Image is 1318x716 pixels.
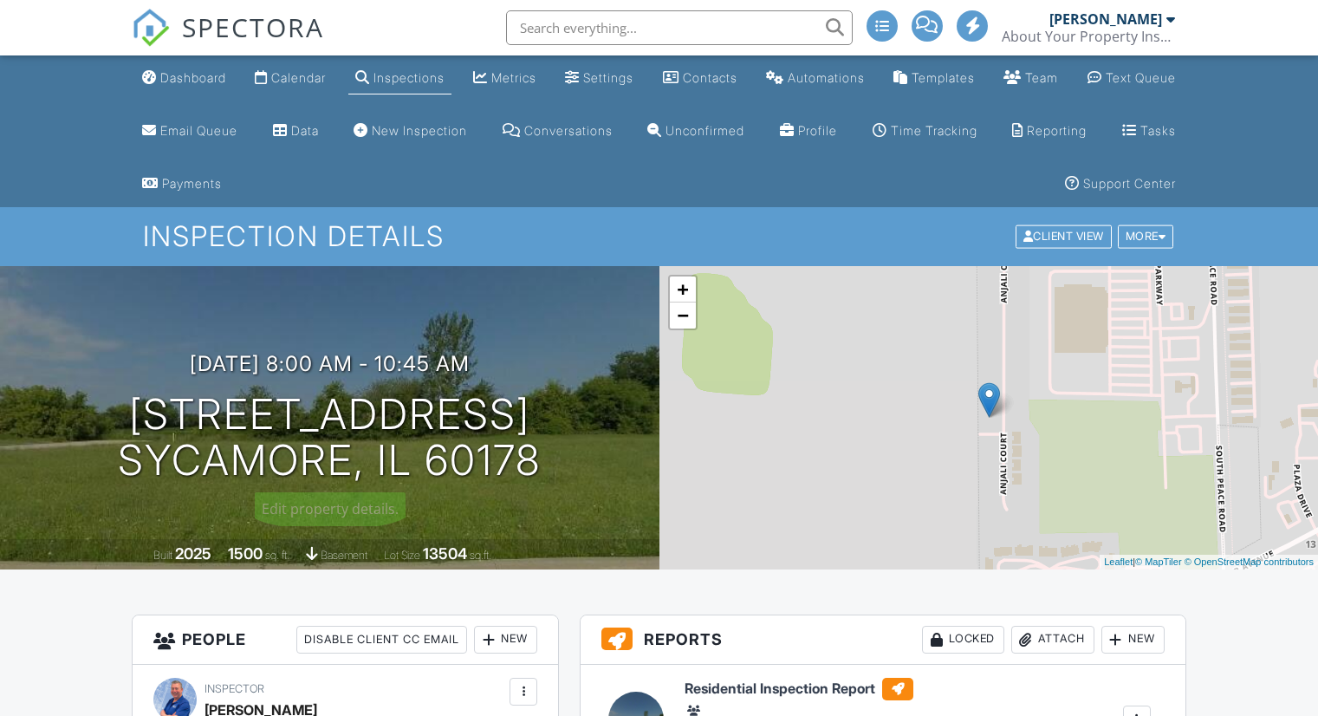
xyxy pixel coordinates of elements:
h1: Inspection Details [143,221,1175,251]
a: SPECTORA [132,23,324,60]
div: Payments [162,176,222,191]
a: Templates [886,62,982,94]
a: Company Profile [773,115,844,147]
a: Automations (Advanced) [759,62,872,94]
div: Templates [912,70,975,85]
img: The Best Home Inspection Software - Spectora [132,9,170,47]
a: Email Queue [135,115,244,147]
a: Conversations [496,115,620,147]
a: © OpenStreetMap contributors [1185,557,1314,567]
div: Inspections [373,70,445,85]
a: Contacts [656,62,744,94]
div: About Your Property Inspection, Inc. [1002,28,1175,45]
div: Text Queue [1106,70,1176,85]
div: Team [1025,70,1058,85]
a: New Inspection [347,115,474,147]
div: Conversations [524,123,613,138]
div: New [1101,626,1165,654]
div: [PERSON_NAME] [1049,10,1162,28]
a: Payments [135,168,229,200]
span: SPECTORA [182,9,324,45]
a: Data [266,115,326,147]
div: Calendar [271,70,326,85]
a: Leaflet [1104,557,1133,567]
span: Inspector [205,682,264,695]
a: Unconfirmed [640,115,751,147]
a: Zoom out [670,303,696,329]
div: | [1100,555,1318,570]
div: Dashboard [160,70,226,85]
div: 13504 [423,544,467,563]
a: Zoom in [670,277,696,303]
span: Lot Size [384,549,420,562]
div: Settings [583,70,633,85]
div: Email Queue [160,123,237,138]
a: Inspections [348,62,451,94]
a: Support Center [1058,168,1183,200]
a: Calendar [248,62,333,94]
div: Attach [1011,626,1094,654]
div: Locked [922,626,1004,654]
div: Client View [1016,225,1112,249]
div: New Inspection [372,123,467,138]
div: 1500 [228,544,263,563]
div: Reporting [1027,123,1087,138]
div: Tasks [1140,123,1176,138]
div: 2025 [175,544,211,563]
div: Support Center [1083,176,1176,191]
div: More [1118,225,1174,249]
h3: Reports [581,615,1185,665]
span: Built [153,549,172,562]
a: Client View [1014,229,1116,242]
a: Time Tracking [866,115,984,147]
div: New [474,626,537,654]
div: Metrics [491,70,536,85]
div: Unconfirmed [665,123,744,138]
a: Settings [558,62,640,94]
h6: Residential Inspection Report [685,678,971,700]
input: Search everything... [506,10,853,45]
div: Contacts [683,70,737,85]
a: © MapTiler [1135,557,1182,567]
a: Metrics [466,62,543,94]
div: Automations [788,70,865,85]
div: Disable Client CC Email [296,626,467,654]
a: Dashboard [135,62,233,94]
div: Profile [798,123,837,138]
span: basement [321,549,367,562]
a: Team [997,62,1065,94]
h3: [DATE] 8:00 am - 10:45 am [190,352,470,375]
h3: People [133,615,558,665]
span: sq.ft. [470,549,491,562]
a: Reporting [1005,115,1094,147]
span: sq. ft. [265,549,289,562]
div: Time Tracking [891,123,977,138]
a: Text Queue [1081,62,1183,94]
a: Tasks [1115,115,1183,147]
div: Data [291,123,319,138]
h1: [STREET_ADDRESS] Sycamore, IL 60178 [118,392,541,484]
